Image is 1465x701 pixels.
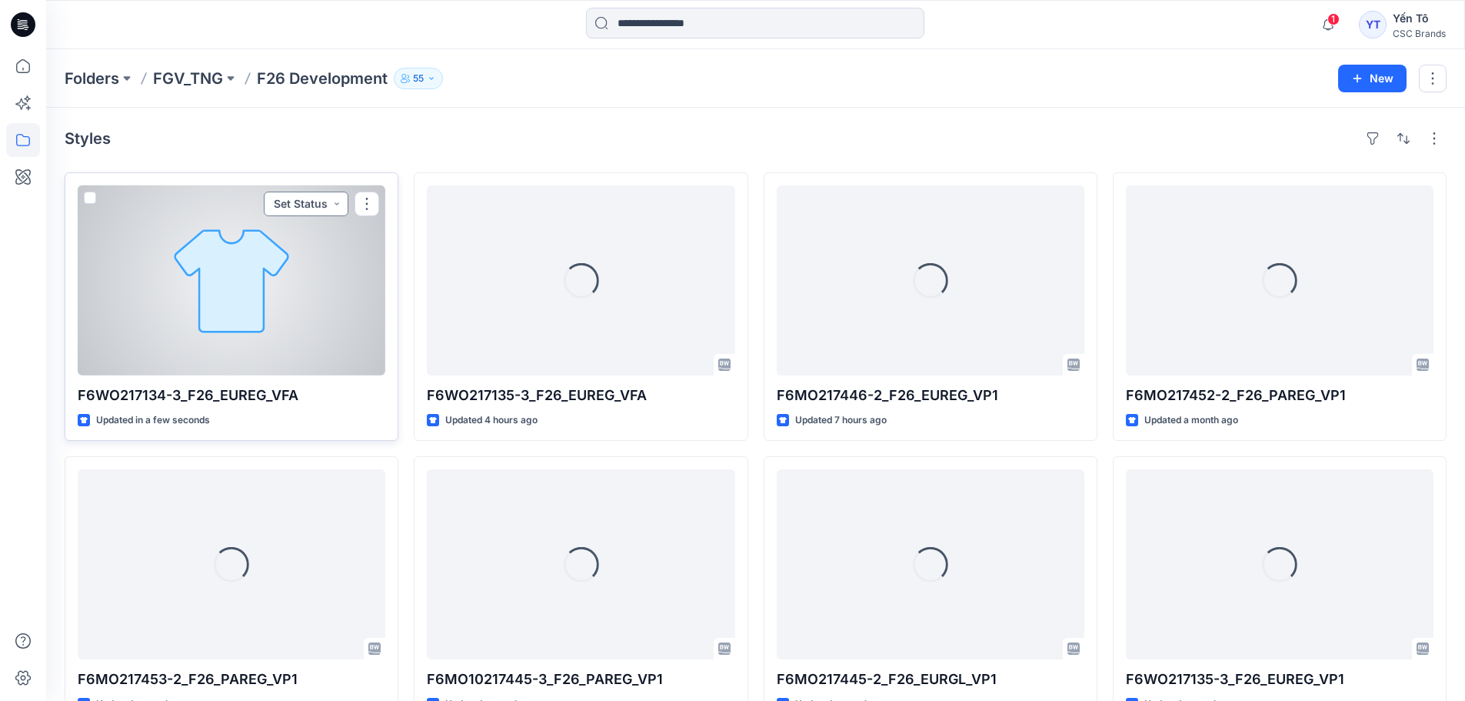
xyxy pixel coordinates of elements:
a: Folders [65,68,119,89]
p: F6WO217135-3_F26_EUREG_VFA [427,385,734,406]
p: F6MO217452-2_F26_PAREG_VP1 [1126,385,1433,406]
span: 1 [1327,13,1340,25]
p: F6WO217135-3_F26_EUREG_VP1 [1126,669,1433,690]
div: YT [1359,11,1387,38]
button: 55 [394,68,443,89]
p: Updated 7 hours ago [795,412,887,429]
p: Updated 4 hours ago [445,412,538,429]
button: New [1338,65,1407,92]
h4: Styles [65,129,111,148]
a: FGV_TNG [153,68,223,89]
p: F6MO10217445-3_F26_PAREG_VP1 [427,669,734,690]
p: F6WO217134-3_F26_EUREG_VFA [78,385,385,406]
div: CSC Brands [1393,28,1446,39]
div: Yến Tô [1393,9,1446,28]
p: F26 Development [257,68,388,89]
p: F6MO217453-2_F26_PAREG_VP1 [78,669,385,690]
p: Updated in a few seconds [96,412,210,429]
p: 55 [413,70,424,87]
p: Updated a month ago [1144,412,1238,429]
p: F6MO217445-2_F26_EURGL_VP1 [777,669,1084,690]
a: F6WO217134-3_F26_EUREG_VFA [78,185,385,376]
p: F6MO217446-2_F26_EUREG_VP1 [777,385,1084,406]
